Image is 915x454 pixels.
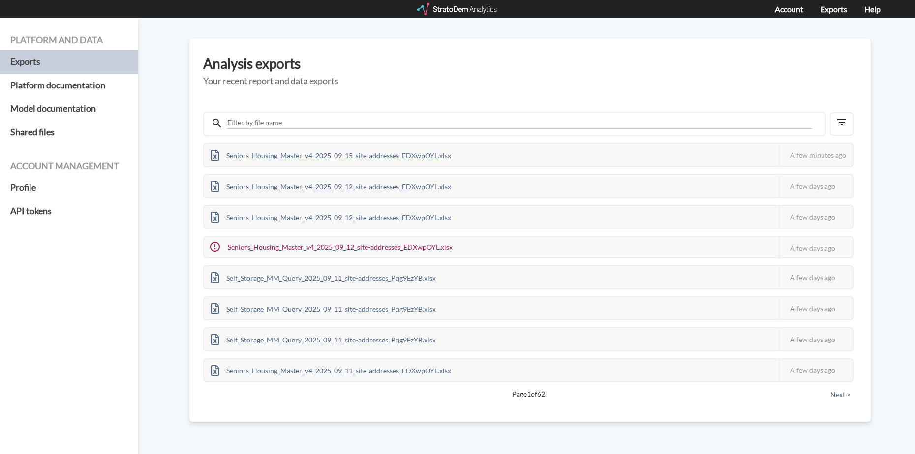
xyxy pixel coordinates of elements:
a: Help [864,4,881,14]
div: A few days ago [779,237,853,259]
a: Self_Storage_MM_Query_2025_09_11_site-addresses_Pqg9EzYB.xlsx [204,272,443,281]
div: A few days ago [779,297,853,319]
div: A few days ago [779,206,853,228]
div: A few days ago [779,175,853,197]
a: Platform documentation [10,74,127,97]
h5: Your recent report and data exports [203,76,857,86]
div: A few days ago [779,359,853,381]
div: Seniors_Housing_Master_v4_2025_09_12_site-addresses_EDXwpOYL.xlsx [204,206,458,228]
a: Exports [821,4,847,14]
a: Self_Storage_MM_Query_2025_09_11_site-addresses_Pqg9EzYB.xlsx [204,334,443,342]
div: Seniors_Housing_Master_v4_2025_09_12_site-addresses_EDXwpOYL.xlsx [204,175,458,197]
a: Seniors_Housing_Master_v4_2025_09_15_site-addresses_EDXwpOYL.xlsx [204,150,458,158]
a: Model documentation [10,97,127,120]
a: Seniors_Housing_Master_v4_2025_09_12_site-addresses_EDXwpOYL.xlsx [204,181,458,189]
a: API tokens [10,199,127,223]
a: Seniors_Housing_Master_v4_2025_09_12_site-addresses_EDXwpOYL.xlsx [204,212,458,220]
a: Shared files [10,120,127,144]
div: A few days ago [779,328,853,350]
a: Profile [10,176,127,199]
div: Seniors_Housing_Master_v4_2025_09_11_site-addresses_EDXwpOYL.xlsx [204,359,458,381]
a: Account [775,4,803,14]
div: Self_Storage_MM_Query_2025_09_11_site-addresses_Pqg9EzYB.xlsx [204,328,443,350]
div: A few minutes ago [779,144,853,166]
a: Exports [10,50,127,74]
div: Self_Storage_MM_Query_2025_09_11_site-addresses_Pqg9EzYB.xlsx [204,297,443,319]
span: Page 1 of 62 [238,389,819,399]
div: Seniors_Housing_Master_v4_2025_09_15_site-addresses_EDXwpOYL.xlsx [204,144,458,166]
h3: Analysis exports [203,56,857,71]
div: A few days ago [779,266,853,288]
button: Next > [827,389,854,400]
div: Self_Storage_MM_Query_2025_09_11_site-addresses_Pqg9EzYB.xlsx [204,266,443,288]
a: Self_Storage_MM_Query_2025_09_11_site-addresses_Pqg9EzYB.xlsx [204,303,443,312]
h4: Platform and data [10,35,127,45]
h4: Account management [10,161,127,171]
a: Seniors_Housing_Master_v4_2025_09_11_site-addresses_EDXwpOYL.xlsx [204,365,458,373]
input: Filter by file name [226,117,813,129]
div: Seniors_Housing_Master_v4_2025_09_12_site-addresses_EDXwpOYL.xlsx [204,237,459,257]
